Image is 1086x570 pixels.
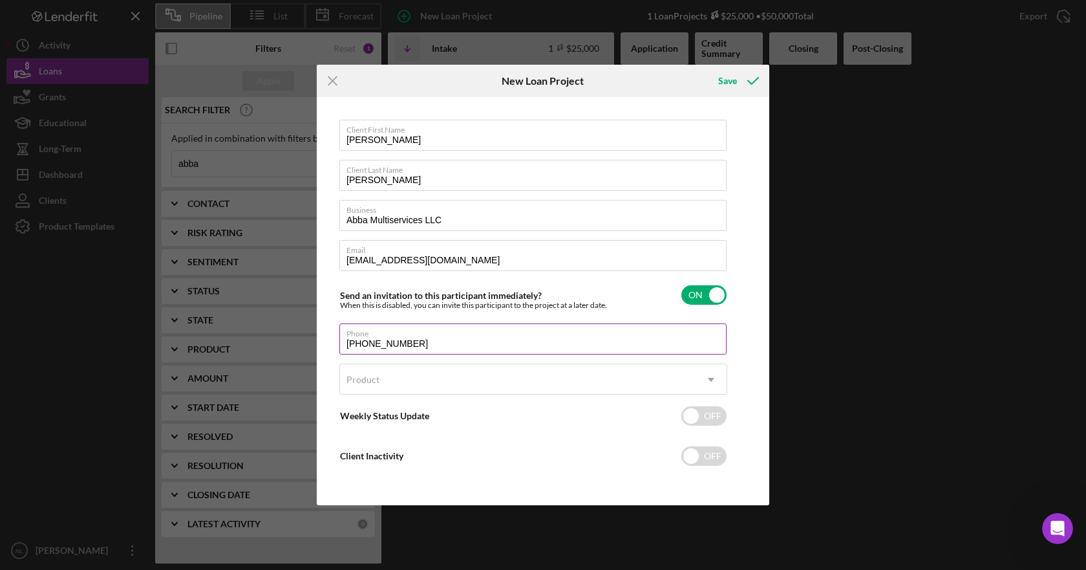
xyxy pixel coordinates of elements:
[1042,513,1073,544] iframe: Intercom live chat
[346,241,727,255] label: Email
[502,75,584,87] h6: New Loan Project
[705,68,769,94] button: Save
[346,120,727,135] label: Client First Name
[340,450,403,461] label: Client Inactivity
[340,410,429,421] label: Weekly Status Update
[346,201,727,215] label: Business
[340,301,607,310] div: When this is disabled, you can invite this participant to the project at a later date.
[346,160,727,175] label: Client Last Name
[346,324,727,338] label: Phone
[718,68,737,94] div: Save
[340,290,542,301] label: Send an invitation to this participant immediately?
[346,375,379,385] div: Product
